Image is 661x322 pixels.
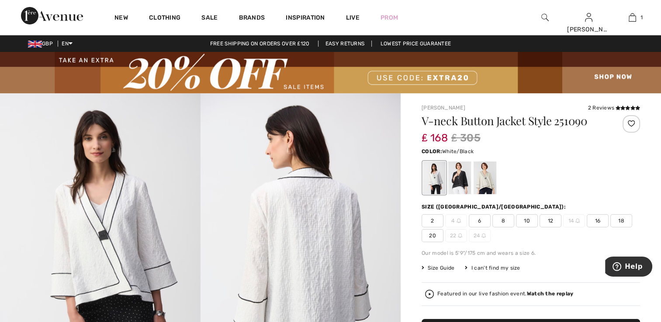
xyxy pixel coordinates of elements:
span: 6 [469,214,491,227]
strong: Watch the replay [527,291,574,297]
div: Black/White [448,161,471,194]
span: 2 [422,214,443,227]
span: Size Guide [422,264,454,272]
a: Live [346,13,360,22]
img: search the website [541,12,549,23]
img: UK Pound [28,41,42,48]
iframe: Opens a widget where you can find more information [605,257,652,278]
span: 4 [445,214,467,227]
a: Sale [201,14,218,23]
img: 1ère Avenue [21,7,83,24]
div: 2 Reviews [588,104,640,112]
img: My Bag [629,12,636,23]
span: Inspiration [286,14,325,23]
div: White/Black [423,161,446,194]
span: 14 [563,214,585,227]
span: White/Black [442,148,474,154]
a: Brands [239,14,265,23]
h1: V-neck Button Jacket Style 251090 [422,115,604,127]
img: ring-m.svg [575,219,580,223]
div: [PERSON_NAME] [567,25,610,34]
div: Size ([GEOGRAPHIC_DATA]/[GEOGRAPHIC_DATA]): [422,203,568,211]
img: Watch the replay [425,290,434,298]
span: ₤ 168 [422,123,448,144]
a: Easy Returns [318,41,372,47]
span: GBP [28,41,56,47]
a: Sign In [585,13,592,21]
span: 1 [640,14,643,21]
a: [PERSON_NAME] [422,105,465,111]
span: 16 [587,214,609,227]
span: 22 [445,229,467,242]
span: Color: [422,148,442,154]
div: I can't find my size [465,264,520,272]
a: Prom [381,13,398,22]
a: New [114,14,128,23]
img: ring-m.svg [481,233,486,238]
img: My Info [585,12,592,23]
div: Moonstone/black [474,161,496,194]
span: EN [62,41,73,47]
div: Featured in our live fashion event. [437,291,573,297]
span: 10 [516,214,538,227]
a: 1 [611,12,654,23]
span: 12 [540,214,561,227]
img: ring-m.svg [457,219,461,223]
span: 20 [422,229,443,242]
span: ₤ 305 [451,130,481,146]
a: Free shipping on orders over ₤120 [203,41,317,47]
img: ring-m.svg [458,233,462,238]
span: 8 [492,214,514,227]
span: 18 [610,214,632,227]
a: Clothing [149,14,180,23]
span: 24 [469,229,491,242]
div: Our model is 5'9"/175 cm and wears a size 6. [422,249,640,257]
a: Lowest Price Guarantee [374,41,458,47]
